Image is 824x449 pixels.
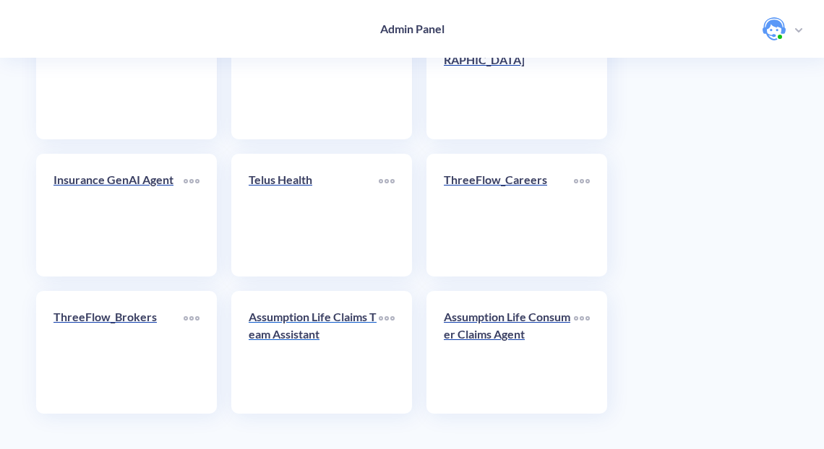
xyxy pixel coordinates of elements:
p: Telus Health [249,171,379,188]
img: user photo [763,17,786,40]
h4: Admin Panel [380,22,445,35]
a: Assumption Life Consumer Claims Agent [444,308,574,396]
p: ThreeFlow_Brokers [53,308,184,326]
a: Assumption Life Claims Team Assistant [249,308,379,396]
a: TD Bank [53,34,184,122]
button: user photo [755,16,810,42]
p: ThreeFlow_Careers [444,171,574,188]
a: FNA Law Firm [249,34,379,122]
a: FNA - Farmers of [GEOGRAPHIC_DATA] [444,34,574,122]
a: Telus Health [249,171,379,259]
a: ThreeFlow_Careers [444,171,574,259]
p: Assumption Life Claims Team Assistant [249,308,379,343]
a: Insurance GenAI Agent [53,171,184,259]
p: Assumption Life Consumer Claims Agent [444,308,574,343]
p: Insurance GenAI Agent [53,171,184,188]
a: ThreeFlow_Brokers [53,308,184,396]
